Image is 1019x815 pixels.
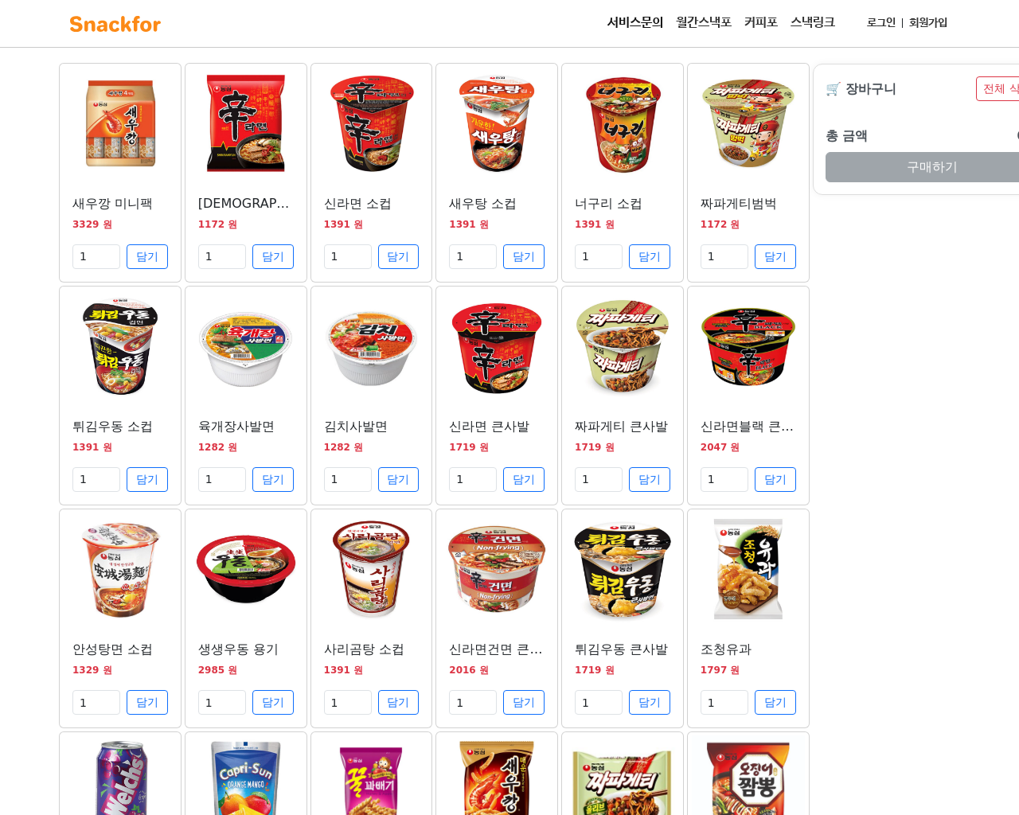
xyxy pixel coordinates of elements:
button: 담기 [629,244,670,269]
p: 2985 원 [198,663,294,677]
a: 커피포 [738,7,784,39]
a: 로그인 [861,9,902,38]
h6: 🛒 장바구니 [826,81,897,96]
button: 담기 [378,244,420,269]
img: 조청유과 [689,509,808,629]
button: 담기 [755,690,796,715]
h6: 짜파게티 큰사발 [575,419,670,434]
img: 신라면 큰사발 [437,287,556,406]
button: 담기 [503,244,545,269]
img: 너구리 소컵 [563,64,682,183]
h6: 짜파게티범벅 [701,196,796,211]
img: 튀김우동 소컵 [61,287,180,406]
h6: [DEMOGRAPHIC_DATA][GEOGRAPHIC_DATA] [198,196,294,211]
button: 담기 [127,244,168,269]
h6: 안성탕면 소컵 [72,641,168,657]
p: 1719 원 [575,440,670,454]
p: 1391 원 [575,217,670,232]
button: 담기 [378,467,420,492]
button: 담기 [378,690,420,715]
a: 스낵링크 [784,7,841,39]
img: 신라면 소컵 [311,64,431,183]
p: 2047 원 [701,440,796,454]
h6: 신라면블랙 큰사발 [701,419,796,434]
button: 담기 [755,244,796,269]
a: 월간스낵포 [670,7,738,39]
p: 1172 원 [198,217,294,232]
a: 서비스문의 [601,7,670,39]
h6: 사리곰탕 소컵 [324,641,420,657]
button: 담기 [503,467,545,492]
img: 새우탕 소컵 [437,64,556,183]
img: 생생우동 용기 [186,509,306,629]
p: 2016 원 [449,663,545,677]
p: 1391 원 [324,663,420,677]
p: 1719 원 [449,440,545,454]
h6: 신라면 소컵 [324,196,420,211]
button: 담기 [755,467,796,492]
span: 총 금액 [826,127,869,146]
a: 회원가입 [903,9,954,38]
p: 1797 원 [701,663,796,677]
img: 육개장사발면 [186,287,306,406]
img: 신라면블랙 큰사발 [689,287,808,406]
p: 1282 원 [324,440,420,454]
button: 담기 [127,690,168,715]
img: 김치사발면 [311,287,431,406]
button: 담기 [503,690,545,715]
img: background-main-color.svg [65,11,166,37]
p: 1391 원 [324,217,420,232]
img: 튀김우동 큰사발 [563,509,682,629]
p: 1172 원 [701,217,796,232]
h6: 튀김우동 큰사발 [575,641,670,657]
button: 담기 [252,690,294,715]
h6: 신라면건면 큰사발 [449,641,545,657]
button: 담기 [127,467,168,492]
img: 짜파게티 큰사발 [563,287,682,406]
p: 1329 원 [72,663,168,677]
h6: 김치사발면 [324,419,420,434]
button: 담기 [252,467,294,492]
h6: 새우깡 미니팩 [72,196,168,211]
img: 신라면 봉지면 [186,64,306,183]
p: 1719 원 [575,663,670,677]
h6: 너구리 소컵 [575,196,670,211]
h6: 조청유과 [701,641,796,657]
img: 새우깡 미니팩 [61,64,180,183]
p: 1391 원 [72,440,168,454]
button: 담기 [629,467,670,492]
img: 짜파게티범벅 [689,64,808,183]
h6: 새우탕 소컵 [449,196,545,211]
p: 3329 원 [72,217,168,232]
img: 안성탕면 소컵 [61,509,180,629]
img: 신라면건면 큰사발 [437,509,556,629]
button: 담기 [629,690,670,715]
h6: 튀김우동 소컵 [72,419,168,434]
h6: 육개장사발면 [198,419,294,434]
h6: 생생우동 용기 [198,641,294,657]
p: 1391 원 [449,217,545,232]
img: 사리곰탕 소컵 [311,509,431,629]
button: 담기 [252,244,294,269]
h6: 신라면 큰사발 [449,419,545,434]
p: 1282 원 [198,440,294,454]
